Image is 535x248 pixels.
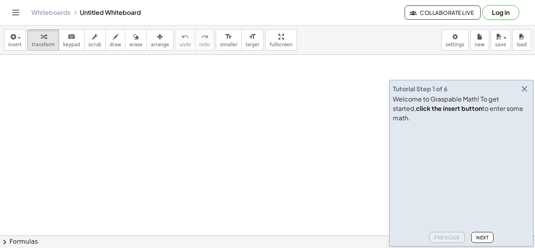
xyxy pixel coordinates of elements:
[68,32,75,42] i: keyboard
[59,29,85,51] button: keyboardkeypad
[27,29,59,51] button: transform
[4,29,26,51] button: insert
[89,42,101,47] span: scrub
[129,42,142,47] span: erase
[195,29,214,51] button: redoredo
[220,42,237,47] span: smaller
[416,104,482,112] b: click the insert button
[495,42,506,47] span: save
[246,42,259,47] span: larger
[476,235,488,241] span: Next
[393,94,530,123] div: Welcome to Graspable Math! To get started, to enter some math.
[241,29,264,51] button: format_sizelarger
[9,6,22,19] button: Toggle navigation
[269,42,292,47] span: fullscreen
[411,9,474,16] span: Collaborate Live
[265,29,296,51] button: fullscreen
[179,42,191,47] span: undo
[482,5,519,20] button: Log in
[201,32,208,42] i: redo
[146,29,174,51] button: arrange
[249,32,256,42] i: format_size
[151,42,169,47] span: arrange
[181,32,189,42] i: undo
[441,29,469,51] button: settings
[8,42,22,47] span: insert
[216,29,242,51] button: format_sizesmaller
[225,32,232,42] i: format_size
[84,29,106,51] button: scrub
[475,42,484,47] span: new
[446,42,465,47] span: settings
[32,42,55,47] span: transform
[393,84,448,94] div: Tutorial Step 1 of 6
[491,29,511,51] button: save
[63,42,80,47] span: keypad
[31,9,70,16] a: Whiteboards
[517,42,527,47] span: load
[175,29,195,51] button: undoundo
[105,29,126,51] button: draw
[512,29,531,51] button: load
[470,29,489,51] button: new
[199,42,210,47] span: redo
[471,232,493,243] button: Next
[110,42,121,47] span: draw
[405,5,481,20] button: Collaborate Live
[125,29,146,51] button: erase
